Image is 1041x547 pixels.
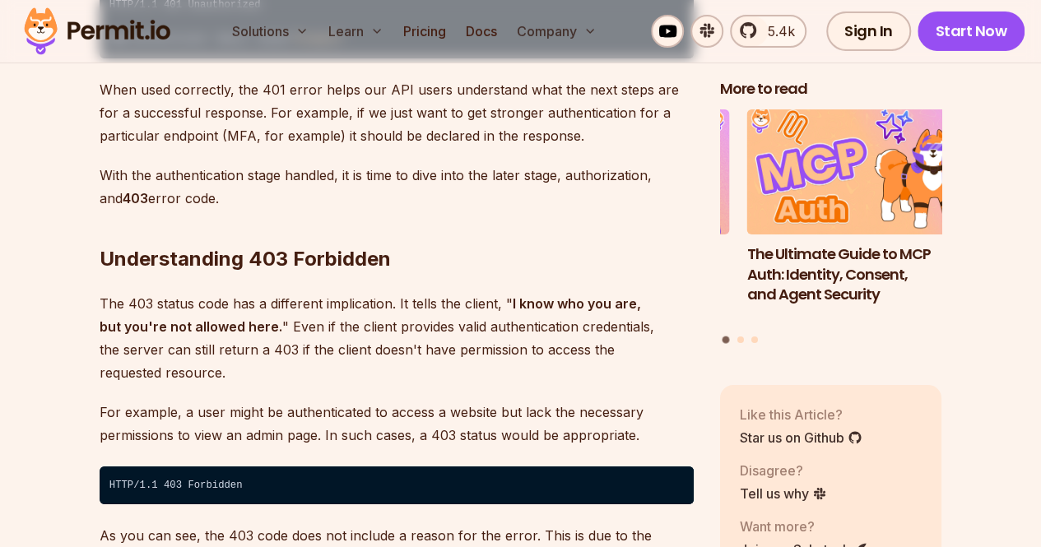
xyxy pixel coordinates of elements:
[225,15,315,48] button: Solutions
[747,109,969,326] li: 1 of 3
[751,336,758,342] button: Go to slide 3
[100,78,694,147] p: When used correctly, the 401 error helps our API users understand what the next steps are for a s...
[397,15,453,48] a: Pricing
[322,15,390,48] button: Learn
[740,404,862,424] p: Like this Article?
[747,243,969,304] h3: The Ultimate Guide to MCP Auth: Identity, Consent, and Agent Security
[508,109,730,234] img: Human-in-the-Loop for AI Agents: Best Practices, Frameworks, Use Cases, and Demo
[510,15,603,48] button: Company
[826,12,911,51] a: Sign In
[100,401,694,447] p: For example, a user might be authenticated to access a website but lack the necessary permissions...
[100,164,694,210] p: With the authentication stage handled, it is time to dive into the later stage, authorization, an...
[720,79,942,100] h2: More to read
[16,3,178,59] img: Permit logo
[508,243,730,325] h3: Human-in-the-Loop for AI Agents: Best Practices, Frameworks, Use Cases, and Demo
[740,516,868,535] p: Want more?
[758,21,795,41] span: 5.4k
[723,336,730,343] button: Go to slide 1
[737,336,744,342] button: Go to slide 2
[918,12,1025,51] a: Start Now
[740,483,827,503] a: Tell us why
[730,15,806,48] a: 5.4k
[747,109,969,234] img: The Ultimate Guide to MCP Auth: Identity, Consent, and Agent Security
[100,180,694,272] h2: Understanding 403 Forbidden
[100,292,694,384] p: The 403 status code has a different implication. It tells the client, " " Even if the client prov...
[740,460,827,480] p: Disagree?
[747,109,969,326] a: The Ultimate Guide to MCP Auth: Identity, Consent, and Agent SecurityThe Ultimate Guide to MCP Au...
[123,190,148,206] strong: 403
[459,15,504,48] a: Docs
[100,466,694,504] code: HTTP/1.1 403 Forbidden
[508,109,730,326] li: 3 of 3
[720,109,942,345] div: Posts
[740,427,862,447] a: Star us on Github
